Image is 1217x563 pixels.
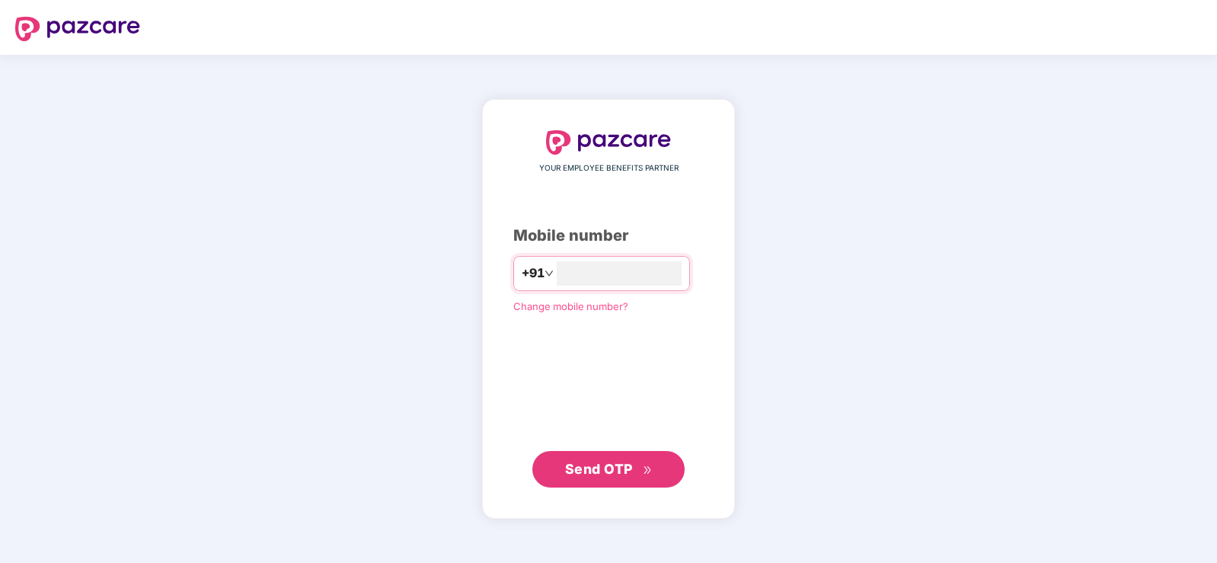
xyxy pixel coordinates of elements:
[565,461,633,477] span: Send OTP
[545,269,554,278] span: down
[522,264,545,283] span: +91
[513,300,628,312] a: Change mobile number?
[532,451,685,488] button: Send OTPdouble-right
[539,162,679,174] span: YOUR EMPLOYEE BENEFITS PARTNER
[15,17,140,41] img: logo
[643,465,653,475] span: double-right
[546,130,671,155] img: logo
[513,224,704,248] div: Mobile number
